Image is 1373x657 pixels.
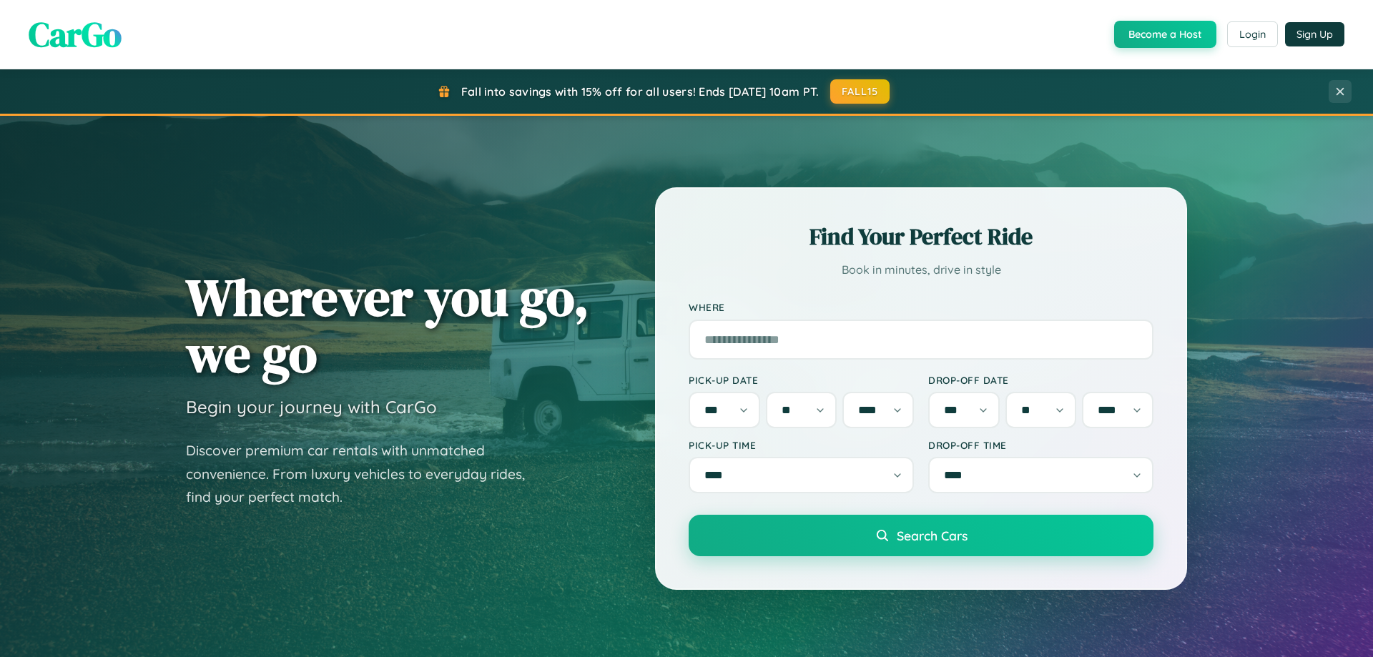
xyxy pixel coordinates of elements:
label: Pick-up Date [689,374,914,386]
label: Drop-off Time [928,439,1153,451]
button: Sign Up [1285,22,1344,46]
span: CarGo [29,11,122,58]
label: Where [689,302,1153,314]
button: FALL15 [830,79,890,104]
button: Become a Host [1114,21,1216,48]
label: Pick-up Time [689,439,914,451]
h2: Find Your Perfect Ride [689,221,1153,252]
span: Fall into savings with 15% off for all users! Ends [DATE] 10am PT. [461,84,820,99]
p: Book in minutes, drive in style [689,260,1153,280]
button: Search Cars [689,515,1153,556]
span: Search Cars [897,528,968,543]
h3: Begin your journey with CarGo [186,396,437,418]
button: Login [1227,21,1278,47]
h1: Wherever you go, we go [186,269,589,382]
p: Discover premium car rentals with unmatched convenience. From luxury vehicles to everyday rides, ... [186,439,543,509]
label: Drop-off Date [928,374,1153,386]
